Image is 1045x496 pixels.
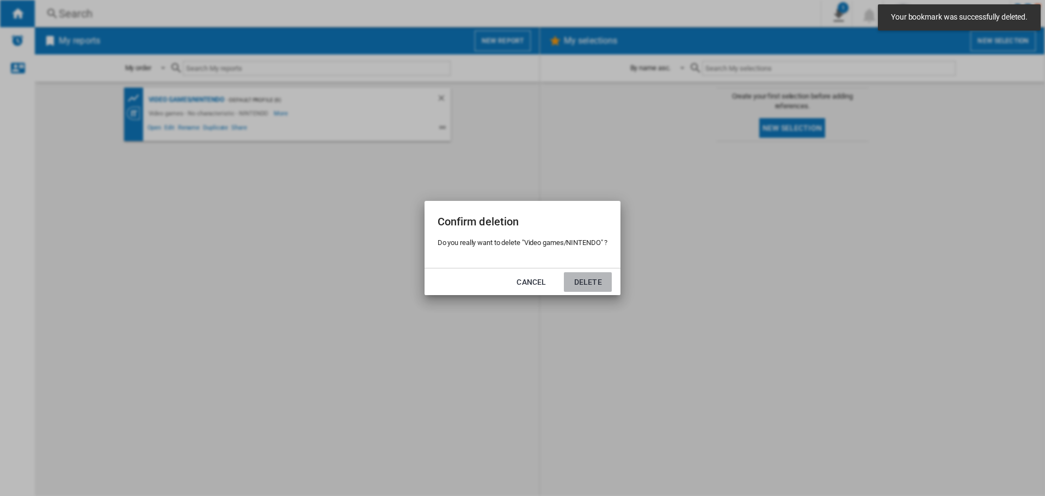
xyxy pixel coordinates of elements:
[564,272,612,292] button: Delete
[507,272,555,292] button: Cancel
[438,238,608,248] p: Do you really want to delete "Video games/NINTENDO" ?
[438,214,608,229] h2: Confirm deletion
[888,12,1031,23] span: Your bookmark was successfully deleted.
[425,201,621,296] md-dialog: Do you really want to delete "Video games/NINTENDO" ?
